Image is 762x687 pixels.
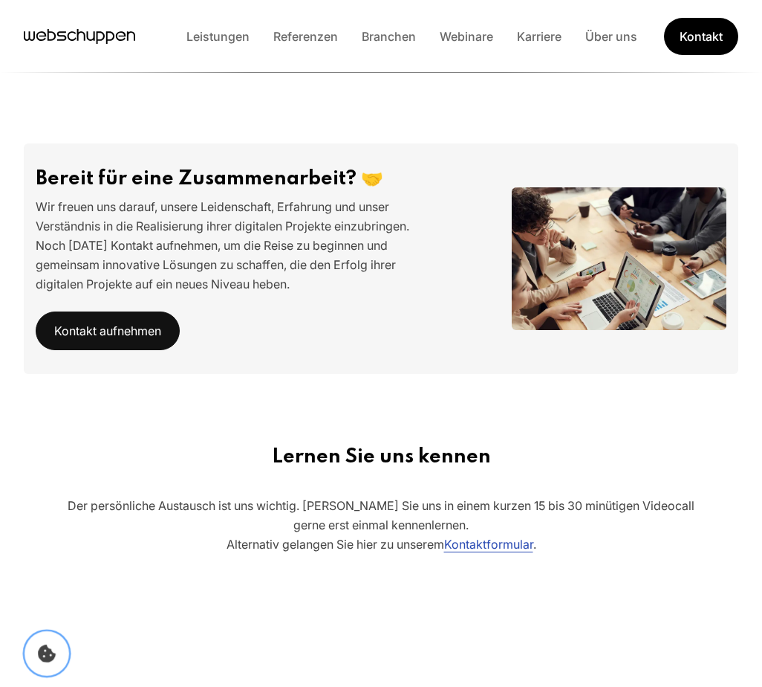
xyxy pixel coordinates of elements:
a: Get Started [664,18,738,55]
p: Der persönliche Austausch ist uns wichtig. [PERSON_NAME] Sie uns in einem kurzen 15 bis 30 minüti... [24,496,738,554]
h3: Bereit für eine Zusammenarbeit? 🤝 [36,167,429,191]
a: Referenzen [261,29,350,44]
a: Karriere [505,29,573,44]
a: Leistungen [175,29,261,44]
a: Webinare [428,29,505,44]
a: Kontaktformular [444,537,533,552]
a: Branchen [350,29,428,44]
button: Cookie-Einstellungen öffnen [25,631,69,676]
a: Hauptseite besuchen [24,25,135,48]
img: cta-image [512,187,726,331]
h3: Lernen Sie uns kennen [24,445,738,469]
a: Über uns [573,29,649,44]
a: Kontakt aufnehmen [36,312,180,350]
p: Wir freuen uns darauf, unsere Leidenschaft, Erfahrung und unser Verständnis in die Realisierung i... [36,197,429,294]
